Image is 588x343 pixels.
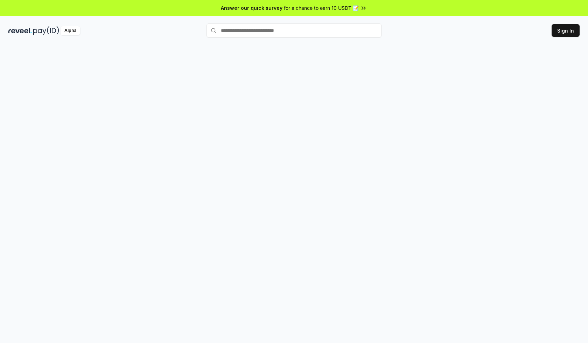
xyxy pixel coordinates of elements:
[221,4,282,12] span: Answer our quick survey
[552,24,580,37] button: Sign In
[61,26,80,35] div: Alpha
[8,26,32,35] img: reveel_dark
[284,4,359,12] span: for a chance to earn 10 USDT 📝
[33,26,59,35] img: pay_id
